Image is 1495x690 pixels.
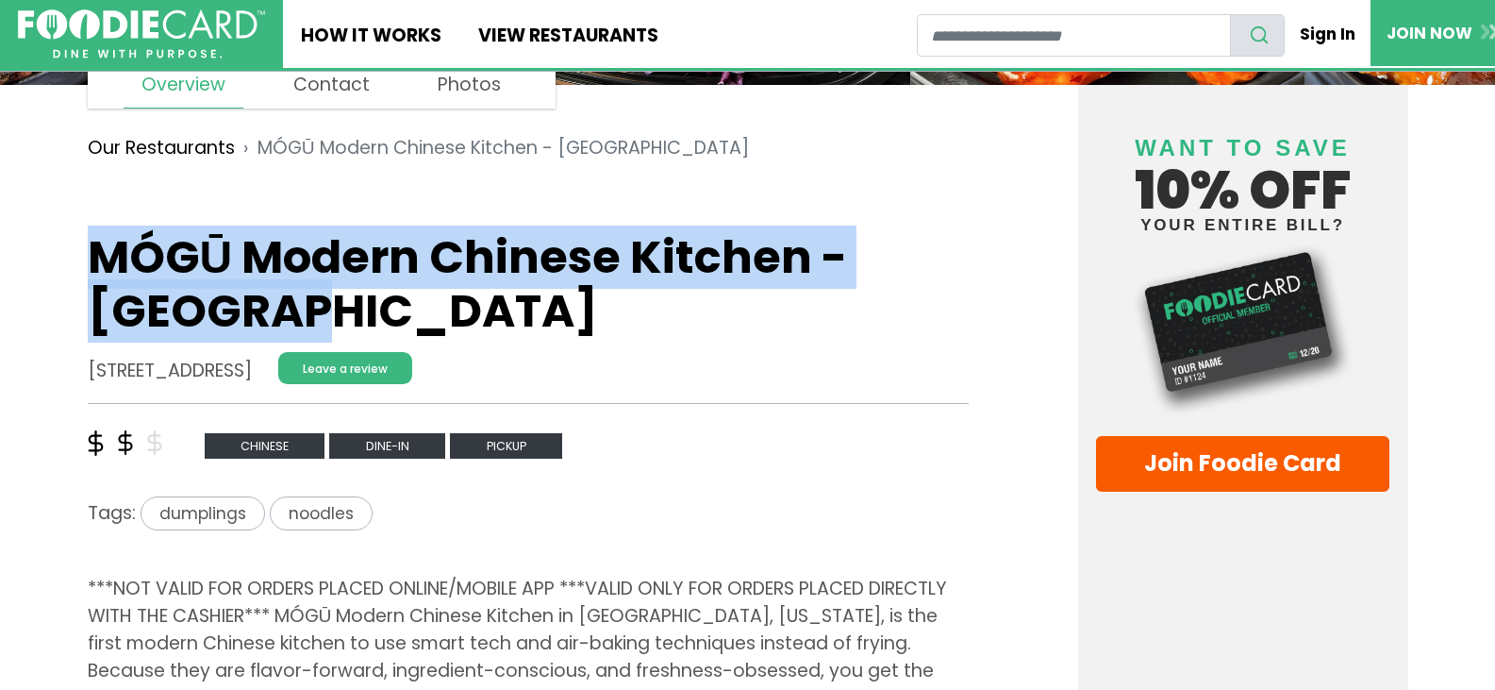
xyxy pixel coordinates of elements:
a: dumplings [136,500,270,526]
a: Join Foodie Card [1096,436,1390,492]
a: noodles [270,500,373,526]
a: Pickup [450,431,562,457]
h1: MÓGŪ Modern Chinese Kitchen - [GEOGRAPHIC_DATA] [88,230,970,339]
img: FoodieCard; Eat, Drink, Save, Donate [18,9,265,59]
a: Our Restaurants [88,135,235,162]
span: Want to save [1135,135,1350,160]
nav: breadcrumb [88,121,970,176]
a: Overview [124,62,243,109]
a: Dine-in [329,431,450,457]
a: chinese [205,431,330,457]
span: Dine-in [329,433,445,459]
span: chinese [205,433,325,459]
div: Tags: [88,496,970,540]
img: Foodie Card [1096,243,1390,417]
input: restaurant search [917,14,1231,57]
a: Contact [275,62,388,108]
button: search [1230,14,1285,57]
small: your entire bill? [1096,217,1390,233]
span: dumplings [141,496,265,531]
a: Leave a review [278,352,412,384]
li: MÓGŪ Modern Chinese Kitchen - [GEOGRAPHIC_DATA] [235,135,749,162]
a: Sign In [1285,13,1371,55]
nav: page links [88,49,556,109]
span: Pickup [450,433,562,459]
span: noodles [270,496,373,531]
a: Photos [420,62,519,108]
address: [STREET_ADDRESS] [88,358,252,385]
h4: 10% off [1096,111,1390,233]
